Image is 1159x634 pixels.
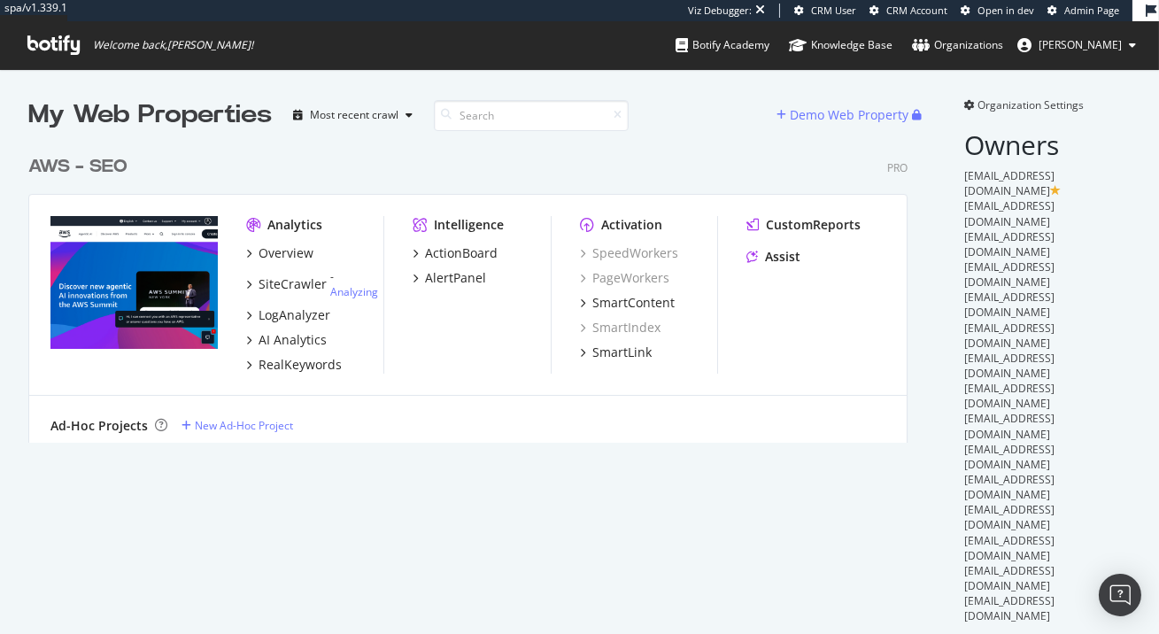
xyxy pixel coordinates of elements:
a: AlertPanel [413,269,486,287]
a: SmartContent [580,294,675,312]
a: RealKeywords [246,356,342,374]
button: [PERSON_NAME] [1003,31,1150,59]
span: [EMAIL_ADDRESS][DOMAIN_NAME] [964,593,1055,623]
span: Welcome back, [PERSON_NAME] ! [93,38,253,52]
div: ActionBoard [425,244,498,262]
a: AI Analytics [246,331,327,349]
div: AWS - SEO [28,154,127,180]
span: [EMAIL_ADDRESS][DOMAIN_NAME] [964,563,1055,593]
div: New Ad-Hoc Project [195,418,293,433]
div: Assist [765,248,800,266]
a: Botify Academy [676,21,769,69]
div: AlertPanel [425,269,486,287]
span: [EMAIL_ADDRESS][DOMAIN_NAME] [964,290,1055,320]
div: Open Intercom Messenger [1099,574,1141,616]
div: CustomReports [766,216,861,234]
div: SiteCrawler [259,275,327,293]
a: CRM Account [869,4,947,18]
a: Analyzing [330,284,378,299]
input: Search [434,100,629,131]
div: Botify Academy [676,36,769,54]
span: [EMAIL_ADDRESS][DOMAIN_NAME] [964,229,1055,259]
div: - [330,269,384,299]
a: New Ad-Hoc Project [182,418,293,433]
span: [EMAIL_ADDRESS][DOMAIN_NAME] [964,198,1055,228]
div: Intelligence [434,216,504,234]
span: [EMAIL_ADDRESS][DOMAIN_NAME] [964,168,1055,198]
div: grid [28,133,922,443]
a: Assist [746,248,800,266]
a: SmartLink [580,344,652,361]
a: LogAnalyzer [246,306,330,324]
span: Organization Settings [977,97,1084,112]
div: Demo Web Property [790,106,908,124]
div: Organizations [912,36,1003,54]
div: Overview [259,244,313,262]
span: [EMAIL_ADDRESS][DOMAIN_NAME] [964,411,1055,441]
div: Viz Debugger: [688,4,752,18]
a: Admin Page [1047,4,1119,18]
a: ActionBoard [413,244,498,262]
span: [EMAIL_ADDRESS][DOMAIN_NAME] [964,259,1055,290]
div: Most recent crawl [310,110,398,120]
div: Analytics [267,216,322,234]
div: Activation [601,216,662,234]
div: RealKeywords [259,356,342,374]
a: Open in dev [961,4,1034,18]
a: Overview [246,244,313,262]
span: [EMAIL_ADDRESS][DOMAIN_NAME] [964,442,1055,472]
img: aws.amazon.com [50,216,218,350]
div: Knowledge Base [789,36,892,54]
a: Demo Web Property [777,107,912,122]
span: [EMAIL_ADDRESS][DOMAIN_NAME] [964,381,1055,411]
span: [EMAIL_ADDRESS][DOMAIN_NAME] [964,533,1055,563]
button: Demo Web Property [777,101,912,129]
div: Pro [887,160,908,175]
h2: Owners [964,130,1131,159]
button: Most recent crawl [286,101,420,129]
a: AWS - SEO [28,154,135,180]
div: LogAnalyzer [259,306,330,324]
a: SmartIndex [580,319,661,336]
a: CustomReports [746,216,861,234]
div: SmartContent [592,294,675,312]
a: SiteCrawler- Analyzing [246,269,384,299]
a: Organizations [912,21,1003,69]
span: Open in dev [977,4,1034,17]
a: SpeedWorkers [580,244,678,262]
a: CRM User [794,4,856,18]
span: CRM Account [886,4,947,17]
span: adrianna [1039,37,1122,52]
span: [EMAIL_ADDRESS][DOMAIN_NAME] [964,472,1055,502]
span: [EMAIL_ADDRESS][DOMAIN_NAME] [964,351,1055,381]
div: SmartLink [592,344,652,361]
span: [EMAIL_ADDRESS][DOMAIN_NAME] [964,321,1055,351]
span: CRM User [811,4,856,17]
a: PageWorkers [580,269,669,287]
div: Ad-Hoc Projects [50,417,148,435]
span: [EMAIL_ADDRESS][DOMAIN_NAME] [964,502,1055,532]
div: AI Analytics [259,331,327,349]
div: My Web Properties [28,97,272,133]
span: Admin Page [1064,4,1119,17]
a: Knowledge Base [789,21,892,69]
